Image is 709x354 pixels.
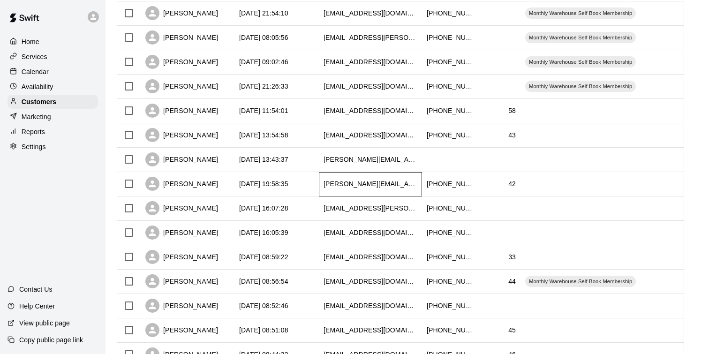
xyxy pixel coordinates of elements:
[19,301,55,311] p: Help Center
[19,335,83,345] p: Copy public page link
[324,228,417,237] div: mariodhenderson@hotmail.com
[145,30,218,45] div: [PERSON_NAME]
[22,37,39,46] p: Home
[8,140,98,154] a: Settings
[239,277,288,286] div: 2025-02-03 08:56:54
[8,65,98,79] a: Calendar
[239,155,288,164] div: 2025-03-31 13:43:37
[22,142,46,151] p: Settings
[508,325,516,335] div: 45
[8,95,98,109] a: Customers
[324,8,417,18] div: fferg44@gmail.com
[22,67,49,76] p: Calendar
[427,130,474,140] div: +14029819801
[239,130,288,140] div: 2025-03-31 13:54:58
[324,325,417,335] div: jfrandson@yahoo.com
[239,325,288,335] div: 2025-02-03 08:51:08
[145,128,218,142] div: [PERSON_NAME]
[324,252,417,262] div: maxmartin831@gmail.com
[324,301,417,310] div: mark.strong@coop.org
[239,179,288,188] div: 2025-03-30 19:58:35
[145,177,218,191] div: [PERSON_NAME]
[324,130,417,140] div: cjgriesman@hotmail.com
[525,32,636,43] div: Monthly Warehouse Self Book Membership
[427,301,474,310] div: +14022137873
[525,8,636,19] div: Monthly Warehouse Self Book Membership
[239,203,288,213] div: 2025-02-03 16:07:28
[525,278,636,285] span: Monthly Warehouse Self Book Membership
[239,301,288,310] div: 2025-02-03 08:52:46
[145,250,218,264] div: [PERSON_NAME]
[324,155,417,164] div: arnaldo.emily@gmail.com
[22,127,45,136] p: Reports
[145,104,218,118] div: [PERSON_NAME]
[427,57,474,67] div: +13177039353
[145,226,218,240] div: [PERSON_NAME]
[145,274,218,288] div: [PERSON_NAME]
[145,79,218,93] div: [PERSON_NAME]
[324,203,417,213] div: hill.jerry@gmail.com
[525,83,636,90] span: Monthly Warehouse Self Book Membership
[145,201,218,215] div: [PERSON_NAME]
[427,106,474,115] div: +14028808989
[19,285,53,294] p: Contact Us
[525,9,636,17] span: Monthly Warehouse Self Book Membership
[145,6,218,20] div: [PERSON_NAME]
[239,228,288,237] div: 2025-02-03 16:05:39
[324,277,417,286] div: nicklesiak@gmail.com
[22,52,47,61] p: Services
[525,56,636,68] div: Monthly Warehouse Self Book Membership
[427,82,474,91] div: +14029069026
[508,130,516,140] div: 43
[508,106,516,115] div: 58
[525,58,636,66] span: Monthly Warehouse Self Book Membership
[427,325,474,335] div: +14022784633
[239,57,288,67] div: 2025-04-22 09:02:46
[19,318,70,328] p: View public page
[145,323,218,337] div: [PERSON_NAME]
[145,152,218,166] div: [PERSON_NAME]
[145,55,218,69] div: [PERSON_NAME]
[22,97,56,106] p: Customers
[22,82,53,91] p: Availability
[525,276,636,287] div: Monthly Warehouse Self Book Membership
[8,35,98,49] a: Home
[145,299,218,313] div: [PERSON_NAME]
[427,203,474,213] div: +14023198487
[525,81,636,92] div: Monthly Warehouse Self Book Membership
[8,110,98,124] a: Marketing
[8,125,98,139] a: Reports
[525,34,636,41] span: Monthly Warehouse Self Book Membership
[427,252,474,262] div: +18313591252
[324,82,417,91] div: marcuskane00@gmail.com
[427,8,474,18] div: +14027098754
[508,252,516,262] div: 33
[324,57,417,67] div: djwessel@gmail.com
[239,82,288,91] div: 2025-04-08 21:26:33
[8,50,98,64] a: Services
[427,179,474,188] div: +14029682169
[8,80,98,94] a: Availability
[239,252,288,262] div: 2025-02-03 08:59:22
[508,179,516,188] div: 42
[427,33,474,42] div: +14026593095
[324,179,417,188] div: matthew.b.reilly@gmail.com
[324,106,417,115] div: jonfirm@gmail.com
[239,8,288,18] div: 2025-05-05 21:54:10
[427,228,474,237] div: +14022084378
[22,112,51,121] p: Marketing
[239,33,288,42] div: 2025-05-05 08:05:56
[427,277,474,286] div: +14022137873
[324,33,417,42] div: mhankins9@cox.net
[239,106,288,115] div: 2025-04-04 11:54:01
[508,277,516,286] div: 44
